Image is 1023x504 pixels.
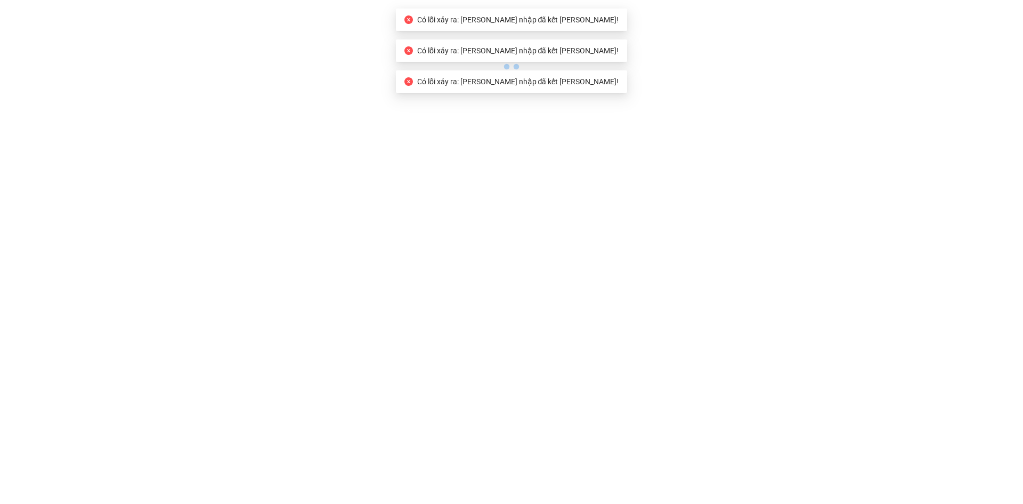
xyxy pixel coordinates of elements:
[417,77,619,86] span: Có lỗi xảy ra: [PERSON_NAME] nhập đã kết [PERSON_NAME]!
[417,15,619,24] span: Có lỗi xảy ra: [PERSON_NAME] nhập đã kết [PERSON_NAME]!
[404,15,413,24] span: close-circle
[417,46,619,55] span: Có lỗi xảy ra: [PERSON_NAME] nhập đã kết [PERSON_NAME]!
[404,46,413,55] span: close-circle
[404,77,413,86] span: close-circle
